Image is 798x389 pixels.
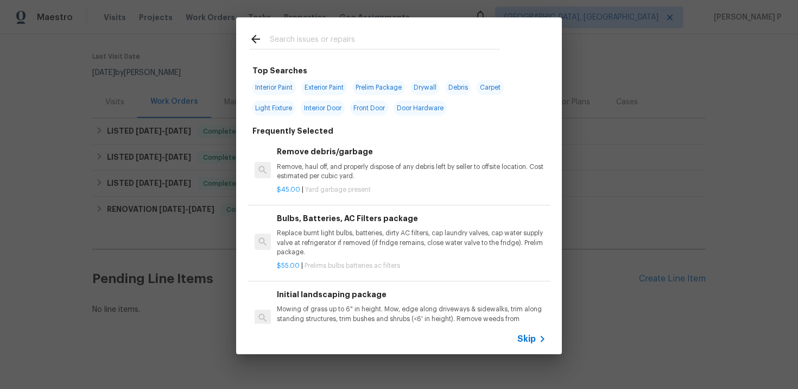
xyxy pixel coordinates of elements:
span: Prelim Package [352,80,405,95]
p: Mowing of grass up to 6" in height. Mow, edge along driveways & sidewalks, trim along standing st... [277,305,546,332]
span: Interior Door [301,101,345,116]
p: | [277,261,546,271]
span: Interior Paint [252,80,296,95]
span: Prelims bulbs batteries ac filters [305,262,400,269]
p: Replace burnt light bulbs, batteries, dirty AC filters, cap laundry valves, cap water supply valv... [277,229,546,256]
span: Yard garbage present [305,186,371,193]
span: Light Fixture [252,101,295,116]
p: | [277,185,546,195]
span: $55.00 [277,262,300,269]
span: Carpet [477,80,504,95]
span: Skip [517,334,536,344]
input: Search issues or repairs [270,33,500,49]
h6: Top Searches [252,65,307,77]
p: Remove, haul off, and properly dispose of any debris left by seller to offsite location. Cost est... [277,162,546,181]
h6: Remove debris/garbage [277,146,546,158]
span: Exterior Paint [301,80,347,95]
span: $45.00 [277,186,300,193]
span: Debris [445,80,471,95]
span: Front Door [350,101,388,116]
h6: Bulbs, Batteries, AC Filters package [277,212,546,224]
h6: Frequently Selected [252,125,333,137]
span: Door Hardware [394,101,447,116]
h6: Initial landscaping package [277,288,546,300]
span: Drywall [410,80,440,95]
